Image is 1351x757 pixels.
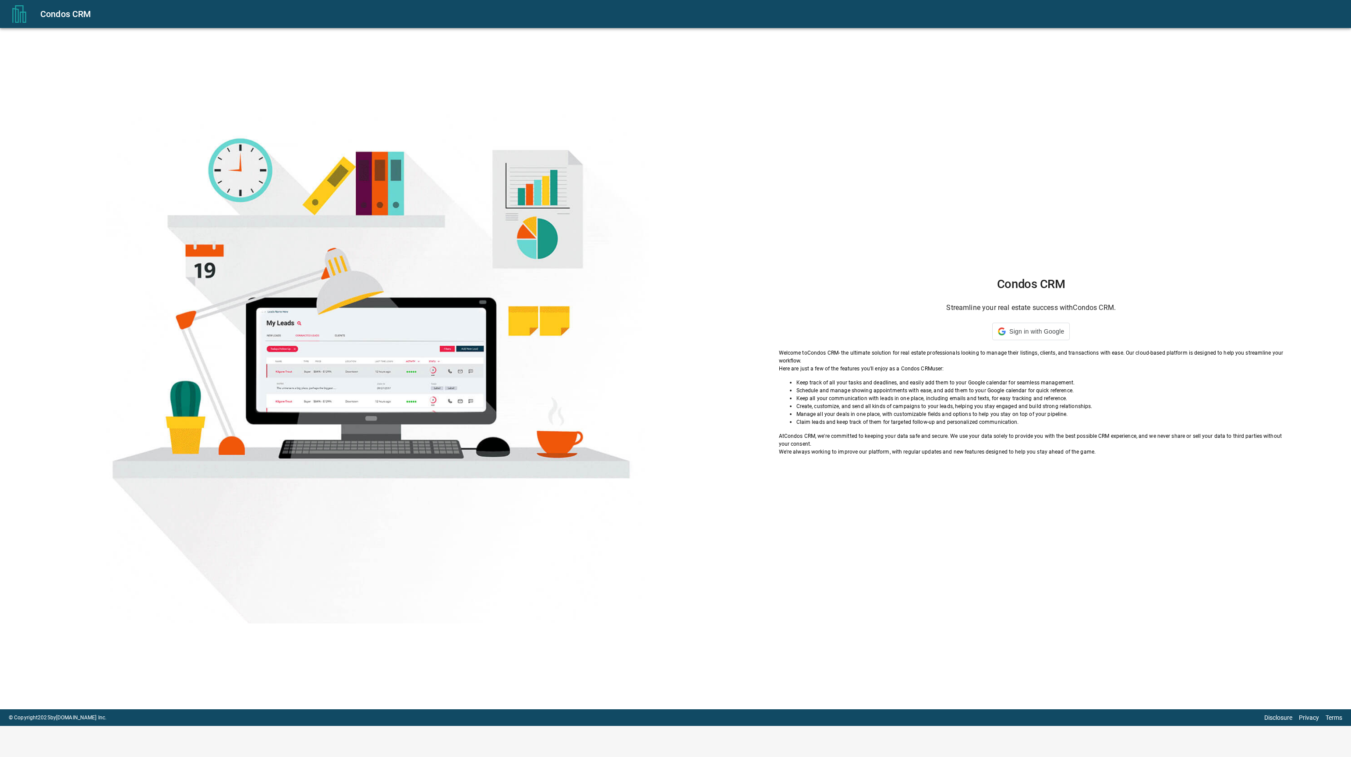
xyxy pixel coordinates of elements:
a: Privacy [1299,714,1319,721]
div: Sign in with Google [992,323,1070,340]
div: Condos CRM [40,7,1340,21]
h6: Streamline your real estate success with Condos CRM . [779,302,1284,314]
p: At Condos CRM , we're committed to keeping your data safe and secure. We use your data solely to ... [779,432,1284,448]
p: Keep track of all your tasks and deadlines, and easily add them to your Google calendar for seaml... [796,379,1284,387]
p: Claim leads and keep track of them for targeted follow-up and personalized communication. [796,418,1284,426]
h1: Condos CRM [779,277,1284,291]
p: Manage all your deals in one place, with customizable fields and options to help you stay on top ... [796,410,1284,418]
span: Sign in with Google [1009,328,1064,335]
p: Schedule and manage showing appointments with ease, and add them to your Google calendar for quic... [796,387,1284,394]
a: Disclosure [1264,714,1292,721]
p: Keep all your communication with leads in one place, including emails and texts, for easy trackin... [796,394,1284,402]
a: Terms [1326,714,1342,721]
a: [DOMAIN_NAME] Inc. [56,715,106,721]
p: Welcome to Condos CRM - the ultimate solution for real estate professionals looking to manage the... [779,349,1284,365]
p: Here are just a few of the features you'll enjoy as a Condos CRM user: [779,365,1284,373]
p: We're always working to improve our platform, with regular updates and new features designed to h... [779,448,1284,456]
p: Create, customize, and send all kinds of campaigns to your leads, helping you stay engaged and bu... [796,402,1284,410]
p: © Copyright 2025 by [9,714,106,722]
